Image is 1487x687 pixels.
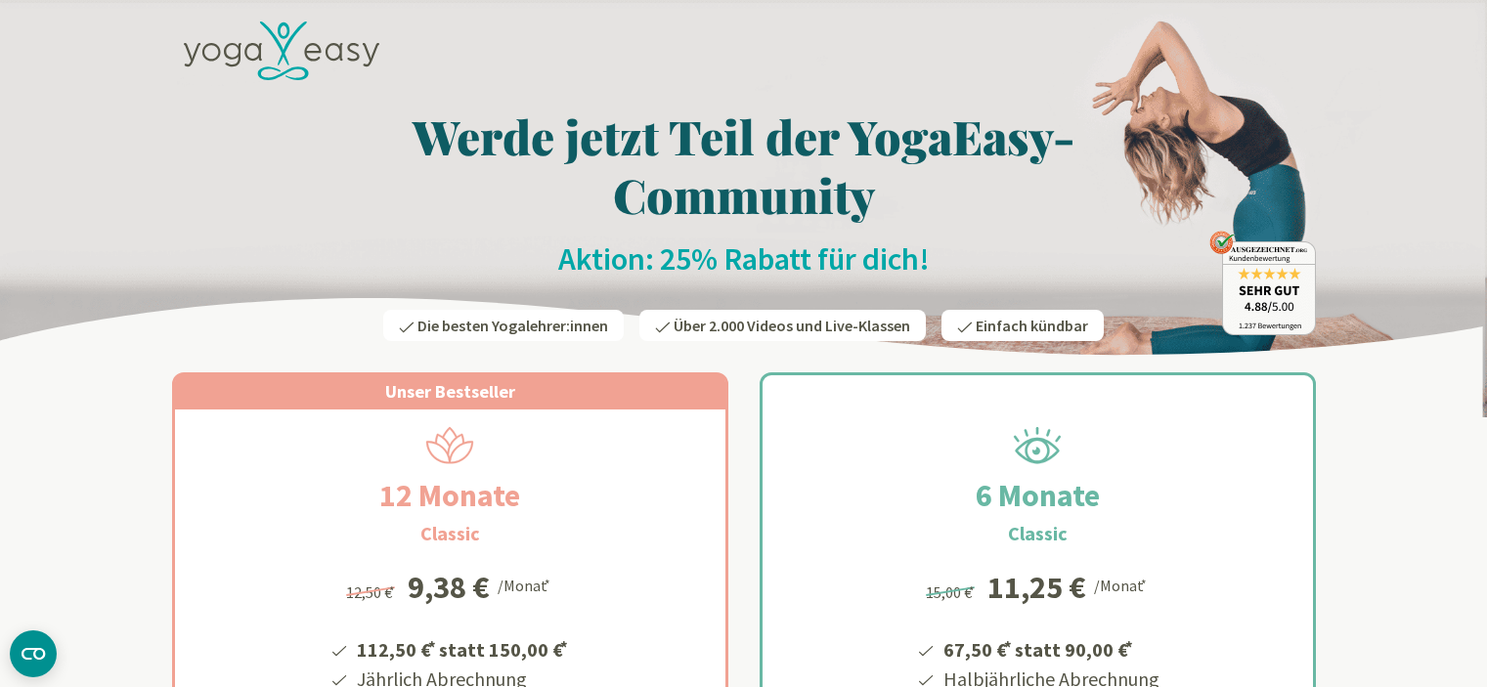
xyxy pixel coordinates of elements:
[498,572,553,597] div: /Monat
[408,572,490,603] div: 9,38 €
[926,582,978,602] span: 15,00 €
[1008,519,1068,548] h3: Classic
[1209,231,1316,335] img: ausgezeichnet_badge.png
[417,316,608,335] span: Die besten Yogalehrer:innen
[929,472,1147,519] h2: 6 Monate
[420,519,480,548] h3: Classic
[385,380,515,403] span: Unser Bestseller
[332,472,567,519] h2: 12 Monate
[1094,572,1150,597] div: /Monat
[987,572,1086,603] div: 11,25 €
[354,631,571,665] li: 112,50 € statt 150,00 €
[172,107,1316,224] h1: Werde jetzt Teil der YogaEasy-Community
[346,582,398,602] span: 12,50 €
[940,631,1159,665] li: 67,50 € statt 90,00 €
[674,316,910,335] span: Über 2.000 Videos und Live-Klassen
[10,630,57,677] button: CMP-Widget öffnen
[976,316,1088,335] span: Einfach kündbar
[172,239,1316,279] h2: Aktion: 25% Rabatt für dich!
